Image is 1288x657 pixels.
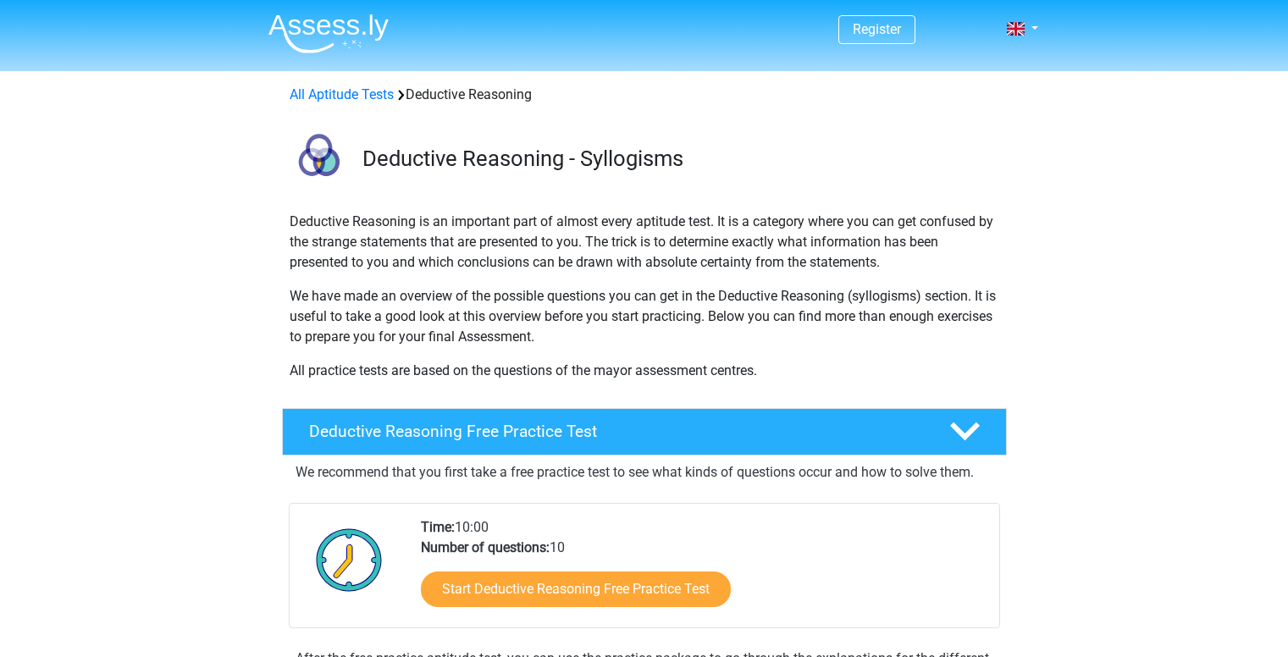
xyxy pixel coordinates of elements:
p: All practice tests are based on the questions of the mayor assessment centres. [290,361,999,381]
b: Time: [421,519,455,535]
img: deductive reasoning [283,125,355,197]
a: All Aptitude Tests [290,86,394,102]
img: Clock [307,517,392,602]
a: Start Deductive Reasoning Free Practice Test [421,571,731,607]
img: Assessly [268,14,389,53]
div: Deductive Reasoning [283,85,1006,105]
a: Register [853,21,901,37]
h4: Deductive Reasoning Free Practice Test [309,422,922,441]
a: Deductive Reasoning Free Practice Test [275,408,1014,455]
div: 10:00 10 [408,517,998,627]
b: Number of questions: [421,539,550,555]
h3: Deductive Reasoning - Syllogisms [362,146,993,172]
p: We recommend that you first take a free practice test to see what kinds of questions occur and ho... [296,462,993,483]
p: We have made an overview of the possible questions you can get in the Deductive Reasoning (syllog... [290,286,999,347]
p: Deductive Reasoning is an important part of almost every aptitude test. It is a category where yo... [290,212,999,273]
